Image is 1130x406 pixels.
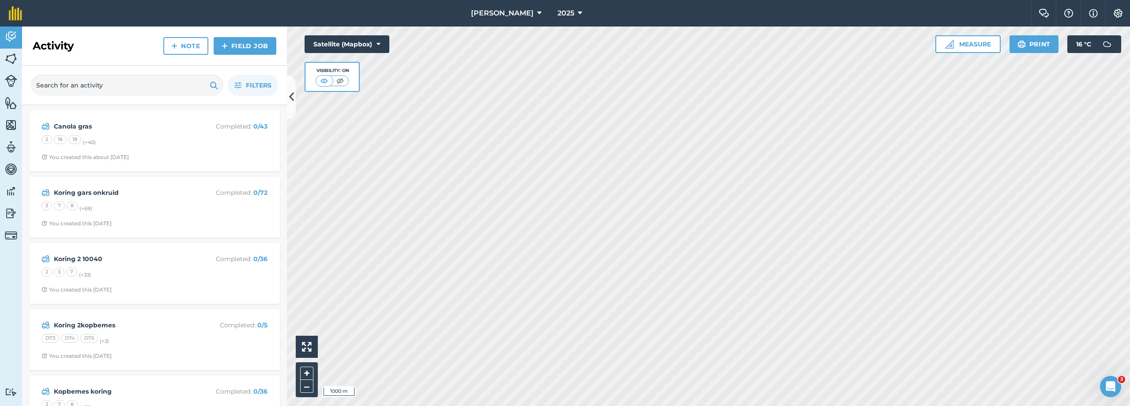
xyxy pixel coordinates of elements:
[34,116,275,166] a: Canola grasCompleted: 0/4321618(+40)Clock with arrow pointing clockwiseYou created this about [DATE]
[557,8,574,19] span: 2025
[253,387,267,395] strong: 0 / 36
[253,189,267,197] strong: 0 / 72
[41,154,129,161] div: You created this about [DATE]
[5,118,17,132] img: svg+xml;base64,PHN2ZyB4bWxucz0iaHR0cDovL3d3dy53My5vcmcvMjAwMC9zdmciIHdpZHRoPSI1NiIgaGVpZ2h0PSI2MC...
[9,6,22,20] img: fieldmargin Logo
[83,139,96,145] small: (+ 40 )
[54,387,194,396] strong: Kopbemes koring
[319,76,330,85] img: svg+xml;base64,PHN2ZyB4bWxucz0iaHR0cDovL3d3dy53My5vcmcvMjAwMC9zdmciIHdpZHRoPSI1MCIgaGVpZ2h0PSI0MC...
[335,76,346,85] img: svg+xml;base64,PHN2ZyB4bWxucz0iaHR0cDovL3d3dy53My5vcmcvMjAwMC9zdmciIHdpZHRoPSI1MCIgaGVpZ2h0PSI0MC...
[197,387,267,396] p: Completed :
[79,205,92,212] small: (+ 69 )
[300,367,313,380] button: +
[54,254,194,264] strong: Koring 2 10040
[305,35,389,53] button: Satellite (Mapbox)
[41,201,52,210] div: 3
[34,182,275,232] a: Koring gars onkruidCompleted: 0/72378(+69)Clock with arrow pointing clockwiseYou created this [DATE]
[302,342,312,352] img: Four arrows, one pointing top left, one top right, one bottom right and the last bottom left
[1063,9,1074,18] img: A question mark icon
[68,135,81,144] div: 18
[5,185,17,198] img: svg+xml;base64,PD94bWwgdmVyc2lvbj0iMS4wIiBlbmNvZGluZz0idXRmLTgiPz4KPCEtLSBHZW5lcmF0b3I6IEFkb2JlIE...
[41,187,50,198] img: svg+xml;base64,PD94bWwgdmVyc2lvbj0iMS4wIiBlbmNvZGluZz0idXRmLTgiPz4KPCEtLSBHZW5lcmF0b3I6IEFkb2JlIE...
[316,67,349,74] div: Visibility: On
[41,220,47,226] img: Clock with arrow pointing clockwise
[197,188,267,197] p: Completed :
[197,320,267,330] p: Completed :
[253,122,267,130] strong: 0 / 43
[54,268,64,277] div: 3
[471,8,534,19] span: [PERSON_NAME]
[945,40,954,49] img: Ruler icon
[5,52,17,65] img: svg+xml;base64,PHN2ZyB4bWxucz0iaHR0cDovL3d3dy53My5vcmcvMjAwMC9zdmciIHdpZHRoPSI1NiIgaGVpZ2h0PSI2MC...
[100,338,109,344] small: (+ 2 )
[41,135,52,144] div: 2
[54,320,194,330] strong: Koring 2kopbemes
[1039,9,1049,18] img: Two speech bubbles overlapping with the left bubble in the forefront
[67,201,78,210] div: 8
[54,201,65,210] div: 7
[41,287,47,292] img: Clock with arrow pointing clockwise
[41,220,112,227] div: You created this [DATE]
[935,35,1001,53] button: Measure
[34,248,275,299] a: Koring 2 10040Completed: 0/36237(+33)Clock with arrow pointing clockwiseYou created this [DATE]
[1067,35,1121,53] button: 16 °C
[214,37,276,55] a: Field Job
[228,75,278,96] button: Filters
[1100,376,1121,397] iframe: Intercom live chat
[41,320,50,330] img: svg+xml;base64,PD94bWwgdmVyc2lvbj0iMS4wIiBlbmNvZGluZz0idXRmLTgiPz4KPCEtLSBHZW5lcmF0b3I6IEFkb2JlIE...
[34,315,275,365] a: Koring 2kopbemesCompleted: 0/5D73D74D75(+2)Clock with arrow pointing clockwiseYou created this [D...
[1089,8,1098,19] img: svg+xml;base64,PHN2ZyB4bWxucz0iaHR0cDovL3d3dy53My5vcmcvMjAwMC9zdmciIHdpZHRoPSIxNyIgaGVpZ2h0PSIxNy...
[66,268,77,277] div: 7
[5,96,17,110] img: svg+xml;base64,PHN2ZyB4bWxucz0iaHR0cDovL3d3dy53My5vcmcvMjAwMC9zdmciIHdpZHRoPSI1NiIgaGVpZ2h0PSI2MC...
[1009,35,1059,53] button: Print
[5,140,17,154] img: svg+xml;base64,PD94bWwgdmVyc2lvbj0iMS4wIiBlbmNvZGluZz0idXRmLTgiPz4KPCEtLSBHZW5lcmF0b3I6IEFkb2JlIE...
[1017,39,1026,49] img: svg+xml;base64,PHN2ZyB4bWxucz0iaHR0cDovL3d3dy53My5vcmcvMjAwMC9zdmciIHdpZHRoPSIxOSIgaGVpZ2h0PSIyNC...
[253,255,267,263] strong: 0 / 36
[1118,376,1125,383] span: 3
[31,75,223,96] input: Search for an activity
[54,188,194,197] strong: Koring gars onkruid
[300,380,313,393] button: –
[54,121,194,131] strong: Canola gras
[197,254,267,264] p: Completed :
[5,30,17,43] img: svg+xml;base64,PD94bWwgdmVyc2lvbj0iMS4wIiBlbmNvZGluZz0idXRmLTgiPz4KPCEtLSBHZW5lcmF0b3I6IEFkb2JlIE...
[41,353,47,359] img: Clock with arrow pointing clockwise
[197,121,267,131] p: Completed :
[222,41,228,51] img: svg+xml;base64,PHN2ZyB4bWxucz0iaHR0cDovL3d3dy53My5vcmcvMjAwMC9zdmciIHdpZHRoPSIxNCIgaGVpZ2h0PSIyNC...
[5,75,17,87] img: svg+xml;base64,PD94bWwgdmVyc2lvbj0iMS4wIiBlbmNvZGluZz0idXRmLTgiPz4KPCEtLSBHZW5lcmF0b3I6IEFkb2JlIE...
[80,334,98,343] div: D75
[5,388,17,396] img: svg+xml;base64,PD94bWwgdmVyc2lvbj0iMS4wIiBlbmNvZGluZz0idXRmLTgiPz4KPCEtLSBHZW5lcmF0b3I6IEFkb2JlIE...
[41,121,50,132] img: svg+xml;base64,PD94bWwgdmVyc2lvbj0iMS4wIiBlbmNvZGluZz0idXRmLTgiPz4KPCEtLSBHZW5lcmF0b3I6IEFkb2JlIE...
[257,321,267,329] strong: 0 / 5
[41,334,59,343] div: D73
[246,80,271,90] span: Filters
[79,272,91,278] small: (+ 33 )
[1076,35,1091,53] span: 16 ° C
[41,254,50,264] img: svg+xml;base64,PD94bWwgdmVyc2lvbj0iMS4wIiBlbmNvZGluZz0idXRmLTgiPz4KPCEtLSBHZW5lcmF0b3I6IEFkb2JlIE...
[1113,9,1123,18] img: A cog icon
[41,353,112,360] div: You created this [DATE]
[33,39,74,53] h2: Activity
[210,80,218,91] img: svg+xml;base64,PHN2ZyB4bWxucz0iaHR0cDovL3d3dy53My5vcmcvMjAwMC9zdmciIHdpZHRoPSIxOSIgaGVpZ2h0PSIyNC...
[5,229,17,242] img: svg+xml;base64,PD94bWwgdmVyc2lvbj0iMS4wIiBlbmNvZGluZz0idXRmLTgiPz4KPCEtLSBHZW5lcmF0b3I6IEFkb2JlIE...
[163,37,208,55] a: Note
[61,334,79,343] div: D74
[1098,35,1116,53] img: svg+xml;base64,PD94bWwgdmVyc2lvbj0iMS4wIiBlbmNvZGluZz0idXRmLTgiPz4KPCEtLSBHZW5lcmF0b3I6IEFkb2JlIE...
[41,268,52,277] div: 2
[54,135,67,144] div: 16
[5,207,17,220] img: svg+xml;base64,PD94bWwgdmVyc2lvbj0iMS4wIiBlbmNvZGluZz0idXRmLTgiPz4KPCEtLSBHZW5lcmF0b3I6IEFkb2JlIE...
[41,286,112,293] div: You created this [DATE]
[41,386,50,397] img: svg+xml;base64,PD94bWwgdmVyc2lvbj0iMS4wIiBlbmNvZGluZz0idXRmLTgiPz4KPCEtLSBHZW5lcmF0b3I6IEFkb2JlIE...
[171,41,177,51] img: svg+xml;base64,PHN2ZyB4bWxucz0iaHR0cDovL3d3dy53My5vcmcvMjAwMC9zdmciIHdpZHRoPSIxNCIgaGVpZ2h0PSIyNC...
[41,154,47,160] img: Clock with arrow pointing clockwise
[5,163,17,176] img: svg+xml;base64,PD94bWwgdmVyc2lvbj0iMS4wIiBlbmNvZGluZz0idXRmLTgiPz4KPCEtLSBHZW5lcmF0b3I6IEFkb2JlIE...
